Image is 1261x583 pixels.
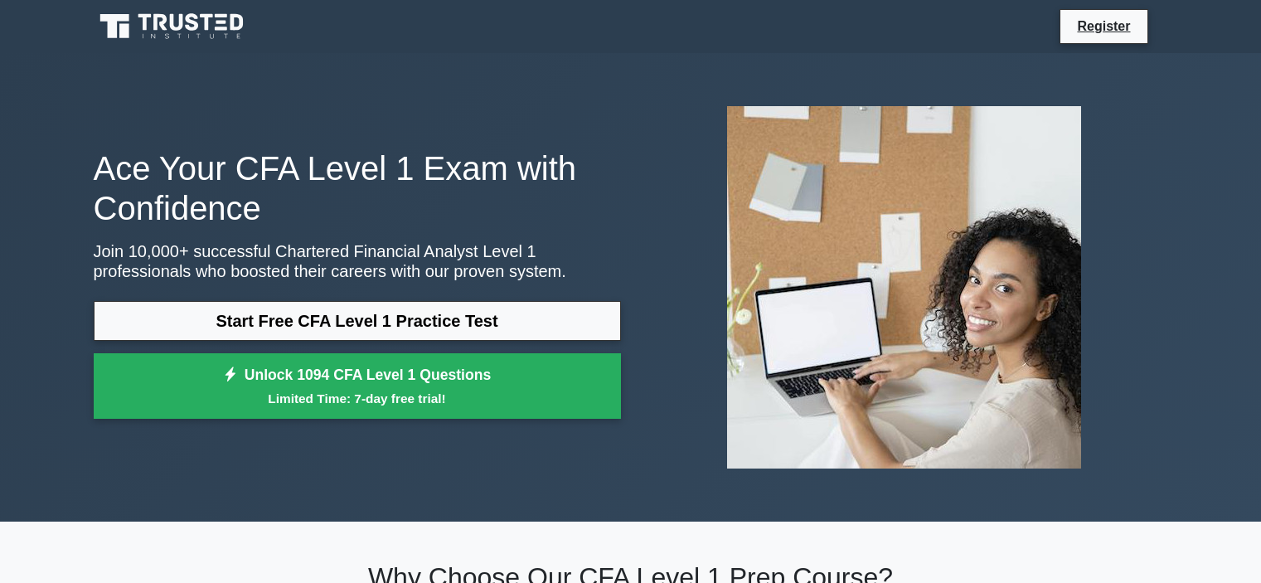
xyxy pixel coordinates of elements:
p: Join 10,000+ successful Chartered Financial Analyst Level 1 professionals who boosted their caree... [94,241,621,281]
a: Register [1067,16,1140,36]
h1: Ace Your CFA Level 1 Exam with Confidence [94,148,621,228]
a: Start Free CFA Level 1 Practice Test [94,301,621,341]
a: Unlock 1094 CFA Level 1 QuestionsLimited Time: 7-day free trial! [94,353,621,420]
small: Limited Time: 7-day free trial! [114,389,600,408]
